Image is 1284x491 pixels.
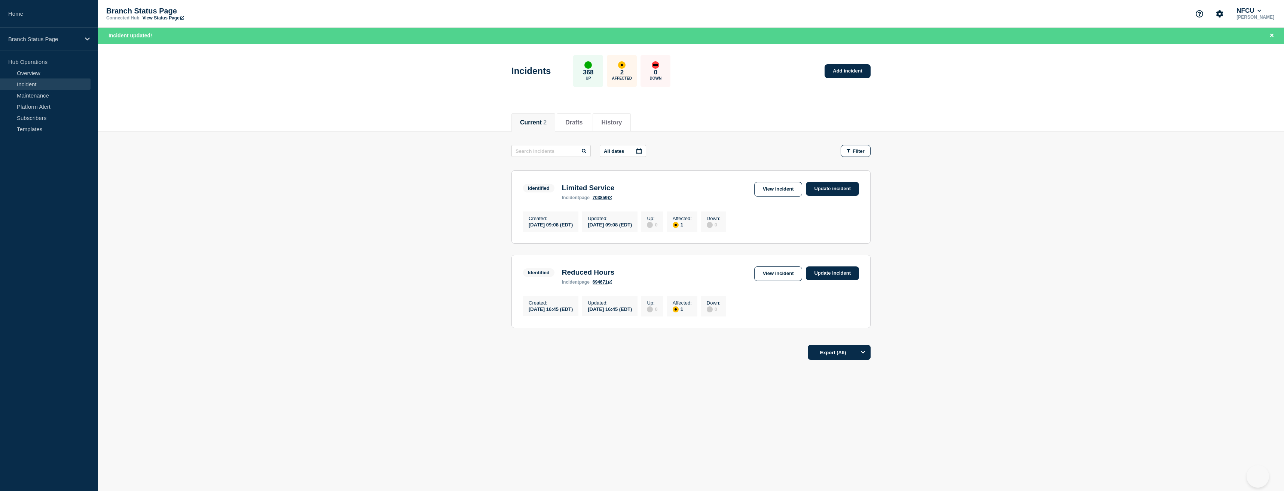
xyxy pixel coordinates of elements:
[1235,15,1276,20] p: [PERSON_NAME]
[673,221,692,228] div: 1
[673,300,692,306] p: Affected :
[654,69,657,76] p: 0
[707,306,721,312] div: 0
[806,182,859,196] a: Update incident
[647,221,657,228] div: 0
[523,268,554,277] span: Identified
[106,7,256,15] p: Branch Status Page
[673,306,692,312] div: 1
[565,119,583,126] button: Drafts
[529,306,573,312] div: [DATE] 16:45 (EDT)
[1192,6,1207,22] button: Support
[707,306,713,312] div: disabled
[825,64,871,78] a: Add incident
[1267,31,1277,40] button: Close banner
[806,266,859,280] a: Update incident
[588,216,632,221] p: Updated :
[652,61,659,69] div: down
[1212,6,1228,22] button: Account settings
[618,61,626,69] div: affected
[707,216,721,221] p: Down :
[562,280,579,285] span: incident
[1235,7,1263,15] button: NFCU
[673,216,692,221] p: Affected :
[8,36,80,42] p: Branch Status Page
[707,300,721,306] p: Down :
[529,300,573,306] p: Created :
[586,76,591,80] p: Up
[650,76,662,80] p: Down
[707,221,721,228] div: 0
[620,69,624,76] p: 2
[583,69,593,76] p: 368
[600,145,646,157] button: All dates
[647,306,653,312] div: disabled
[808,345,871,360] button: Export (All)
[853,148,865,154] span: Filter
[593,195,612,200] a: 703859
[511,66,551,76] h1: Incidents
[604,148,624,154] p: All dates
[601,119,622,126] button: History
[841,145,871,157] button: Filter
[511,145,591,157] input: Search incidents
[106,15,140,21] p: Connected Hub
[754,182,802,197] a: View incident
[562,195,579,200] span: incident
[529,216,573,221] p: Created :
[1247,465,1269,488] iframe: Help Scout Beacon - Open
[588,306,632,312] div: [DATE] 16:45 (EDT)
[647,222,653,228] div: disabled
[520,119,547,126] button: Current 2
[754,266,802,281] a: View incident
[584,61,592,69] div: up
[612,76,632,80] p: Affected
[673,306,679,312] div: affected
[562,184,614,192] h3: Limited Service
[673,222,679,228] div: affected
[562,280,590,285] p: page
[647,300,657,306] p: Up :
[593,280,612,285] a: 694671
[647,216,657,221] p: Up :
[562,195,590,200] p: page
[108,33,152,38] span: Incident updated!
[143,15,184,21] a: View Status Page
[543,119,547,126] span: 2
[529,221,573,228] div: [DATE] 09:08 (EDT)
[562,268,614,277] h3: Reduced Hours
[856,345,871,360] button: Options
[588,221,632,228] div: [DATE] 09:08 (EDT)
[523,184,554,192] span: Identified
[707,222,713,228] div: disabled
[647,306,657,312] div: 0
[588,300,632,306] p: Updated :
